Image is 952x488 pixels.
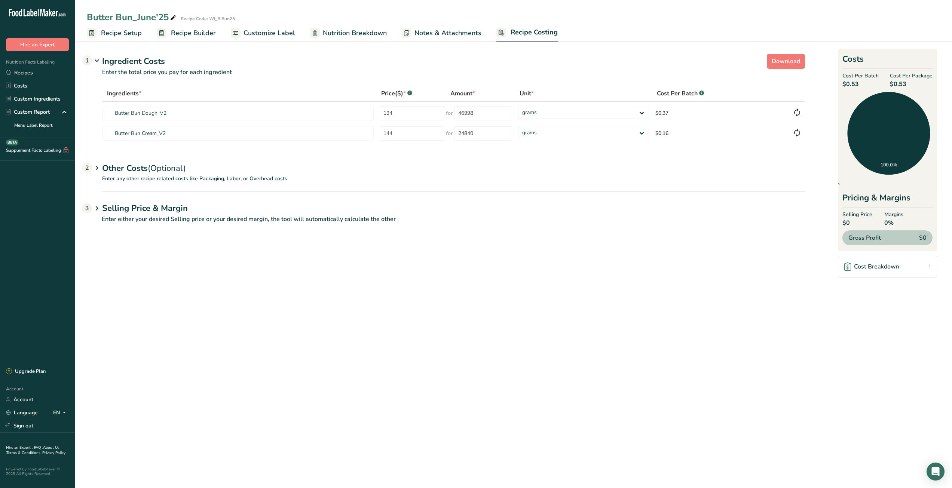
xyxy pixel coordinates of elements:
p: Enter the total price you pay for each ingredient [87,68,805,86]
span: Unit [520,89,534,98]
span: Notes & Attachments [414,28,481,38]
div: Open Intercom Messenger [927,463,945,481]
a: Privacy Policy [42,450,65,455]
a: FAQ . [34,445,43,450]
a: Nutrition Breakdown [310,25,387,42]
a: Customize Label [231,25,295,42]
p: Enter any other recipe related costs like Packaging, Labor, or Overhead costs [87,175,805,191]
div: EN [53,408,69,417]
div: 3 [82,203,92,213]
span: for [446,129,453,137]
span: Customize Label [244,28,295,38]
div: Cost Breakdown [844,262,899,271]
span: Download [772,57,800,66]
span: $0 [919,233,927,242]
a: Hire an Expert . [6,445,33,450]
a: Notes & Attachments [402,25,481,42]
span: Recipe Costing [511,27,558,37]
span: for [446,109,453,117]
a: Recipe Builder [157,25,216,42]
div: Powered By FoodLabelMaker © 2025 All Rights Reserved [6,467,69,476]
h1: Selling Price & Margin [102,202,805,215]
h2: Costs [842,53,933,69]
div: Upgrade Plan [6,368,46,375]
a: Cost Breakdown [838,256,937,277]
div: 1 [82,55,92,65]
span: Ingredients [817,182,840,186]
div: Ingredient Costs [102,55,805,68]
button: Download [767,54,805,69]
div: Pricing & Margins [842,192,933,208]
a: Language [6,406,38,419]
span: Selling Price [842,211,872,218]
div: 2 [82,163,92,173]
span: (Optional) [148,163,186,174]
a: Recipe Setup [87,25,142,42]
div: Butter Bun_June'25 [87,10,178,24]
button: Hire an Expert [6,38,69,51]
div: Recipe Code: WI_B.Bun25 [181,15,235,22]
span: Recipe Builder [171,28,216,38]
span: Cost Per Package [890,72,933,80]
span: $0 [842,218,872,227]
span: Amount [450,89,475,98]
td: $0.16 [652,123,790,144]
span: Nutrition Breakdown [323,28,387,38]
div: Price($) [381,89,412,98]
div: Custom Report [6,108,50,116]
span: Cost Per Batch [657,89,698,98]
span: Gross Profit [848,233,881,242]
p: Enter either your desired Selling price or your desired margin, the tool will automatically calcu... [87,215,805,233]
span: 0% [884,218,903,227]
div: BETA [6,139,18,145]
a: Recipe Costing [496,24,558,42]
span: $0.53 [842,80,879,89]
span: Cost Per Batch [842,72,879,80]
span: $0.53 [890,80,933,89]
td: $0.37 [652,102,790,123]
a: Terms & Conditions . [6,450,42,455]
div: Other Costs [102,153,805,175]
a: About Us . [6,445,59,455]
span: Margins [884,211,903,218]
span: Ingredients [107,89,141,98]
span: Recipe Setup [101,28,142,38]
